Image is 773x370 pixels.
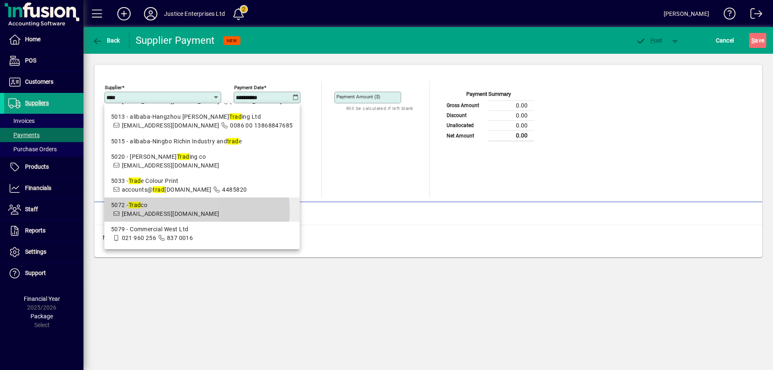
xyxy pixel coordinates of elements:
[4,178,83,199] a: Financials
[714,33,736,48] button: Cancel
[104,222,300,246] mat-option: 5079 - Commercial West Ltd
[111,225,293,234] div: 5079 - Commercial West Ltd
[442,110,488,120] td: Discount
[90,33,122,48] button: Back
[129,202,141,208] em: Trad
[717,2,736,29] a: Knowledge Base
[749,33,766,48] button: Save
[650,37,654,44] span: P
[24,295,60,302] span: Financial Year
[488,130,534,141] td: 0.00
[4,114,83,128] a: Invoices
[8,132,40,138] span: Payments
[4,263,83,284] a: Support
[153,186,164,193] em: trad
[229,113,242,120] em: Trad
[230,122,293,129] span: 0086 00 13868847685
[4,50,83,71] a: POS
[336,94,380,100] mat-label: Payment Amount ($)
[111,137,293,146] div: 5015 - alibaba-Ningbo Richin Industry and e
[25,270,46,276] span: Support
[104,149,300,173] mat-option: 5020 - Alibaba-Han Kai Trading co
[4,199,83,220] a: Staff
[104,197,300,222] mat-option: 5072 - Tradco
[111,201,293,210] div: 5072 - co
[716,34,734,47] span: Cancel
[122,122,220,129] span: [EMAIL_ADDRESS][DOMAIN_NAME]
[25,163,49,170] span: Products
[442,90,534,100] div: Payment Summary
[25,206,38,212] span: Staff
[8,146,57,152] span: Purchase Orders
[122,162,220,169] span: [EMAIL_ADDRESS][DOMAIN_NAME]
[744,2,763,29] a: Logout
[488,120,534,130] td: 0.00
[632,33,667,48] button: Post
[105,85,122,90] mat-label: Supplier
[30,313,53,320] span: Package
[751,34,764,47] span: ave
[111,152,293,161] div: 5020 - [PERSON_NAME] ing co
[104,109,300,133] mat-option: 5013 - alibaba-Hangzhou Zhou Qi Trading Ltd
[25,78,53,85] span: Customers
[442,100,488,110] td: Gross Amount
[4,220,83,241] a: Reports
[111,6,137,21] button: Add
[104,133,300,149] mat-option: 5015 - alibaba-Ningbo Richin Industry and trade
[4,157,83,177] a: Products
[488,110,534,120] td: 0.00
[167,235,193,241] span: 837 0016
[25,227,45,234] span: Reports
[442,81,534,142] app-page-summary-card: Payment Summary
[25,100,49,106] span: Suppliers
[442,120,488,130] td: Unallocated
[25,185,51,191] span: Financials
[234,85,264,90] mat-label: Payment Date
[122,235,157,241] span: 021 960 256
[227,138,239,145] em: trad
[94,225,762,250] div: No outstanding invoices/adjustments found
[442,130,488,141] td: Net Amount
[104,173,300,197] mat-option: 5033 - Trade Colour Print
[177,153,189,160] em: Trad
[25,248,46,255] span: Settings
[111,177,293,185] div: 5033 - e Colour Print
[346,103,413,113] mat-hint: Will be calculated if left blank
[4,72,83,92] a: Customers
[664,7,709,20] div: [PERSON_NAME]
[222,186,247,193] span: 4485820
[136,34,215,47] div: Supplier Payment
[137,6,164,21] button: Profile
[25,57,36,64] span: POS
[488,100,534,110] td: 0.00
[129,177,141,184] em: Trad
[25,36,40,42] span: Home
[164,7,225,20] div: Justice Enterprises Ltd
[122,210,220,217] span: [EMAIL_ADDRESS][DOMAIN_NAME]
[111,112,293,121] div: 5013 - alibaba-Hangzhou [PERSON_NAME] ing Ltd
[4,242,83,262] a: Settings
[636,37,663,44] span: ost
[227,38,237,43] span: NEW
[751,37,755,44] span: S
[8,117,35,124] span: Invoices
[4,29,83,50] a: Home
[4,142,83,156] a: Purchase Orders
[122,186,212,193] span: accounts@ [DOMAIN_NAME]
[83,33,129,48] app-page-header-button: Back
[92,37,120,44] span: Back
[4,128,83,142] a: Payments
